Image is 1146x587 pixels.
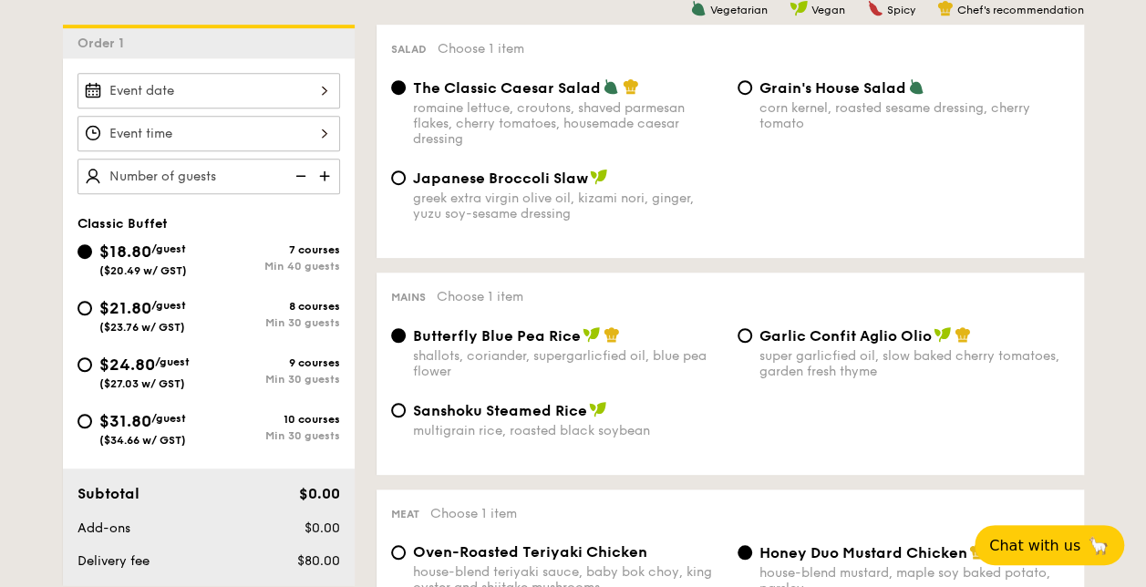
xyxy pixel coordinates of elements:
[738,545,752,560] input: Honey Duo Mustard Chickenhouse-blend mustard, maple soy baked potato, parsley
[77,485,139,502] span: Subtotal
[759,100,1069,131] div: corn kernel, roasted sesame dressing, cherry tomato
[738,328,752,343] input: Garlic Confit Aglio Oliosuper garlicfied oil, slow baked cherry tomatoes, garden fresh thyme
[413,170,588,187] span: Japanese Broccoli Slaw
[209,413,340,426] div: 10 courses
[413,79,601,97] span: The Classic Caesar Salad
[710,4,768,16] span: Vegetarian
[604,326,620,343] img: icon-chef-hat.a58ddaea.svg
[413,191,723,221] div: greek extra virgin olive oil, kizami nori, ginger, yuzu soy-sesame dressing
[313,159,340,193] img: icon-add.58712e84.svg
[77,414,92,428] input: $31.80/guest($34.66 w/ GST)10 coursesMin 30 guests
[99,264,187,277] span: ($20.49 w/ GST)
[209,356,340,369] div: 9 courses
[209,260,340,273] div: Min 40 guests
[99,377,185,390] span: ($27.03 w/ GST)
[430,506,517,521] span: Choose 1 item
[99,321,185,334] span: ($23.76 w/ GST)
[391,80,406,95] input: The Classic Caesar Saladromaine lettuce, croutons, shaved parmesan flakes, cherry tomatoes, house...
[209,373,340,386] div: Min 30 guests
[623,78,639,95] img: icon-chef-hat.a58ddaea.svg
[391,291,426,304] span: Mains
[77,159,340,194] input: Number of guests
[437,289,523,304] span: Choose 1 item
[969,543,986,560] img: icon-chef-hat.a58ddaea.svg
[99,242,151,262] span: $18.80
[391,170,406,185] input: Japanese Broccoli Slawgreek extra virgin olive oil, kizami nori, ginger, yuzu soy-sesame dressing
[77,553,150,569] span: Delivery fee
[77,216,168,232] span: Classic Buffet
[590,169,608,185] img: icon-vegan.f8ff3823.svg
[811,4,845,16] span: Vegan
[304,520,339,536] span: $0.00
[209,429,340,442] div: Min 30 guests
[759,348,1069,379] div: super garlicfied oil, slow baked cherry tomatoes, garden fresh thyme
[77,520,130,536] span: Add-ons
[209,300,340,313] div: 8 courses
[1088,535,1110,556] span: 🦙
[934,326,952,343] img: icon-vegan.f8ff3823.svg
[413,423,723,438] div: multigrain rice, roasted black soybean
[738,80,752,95] input: Grain's House Saladcorn kernel, roasted sesame dressing, cherry tomato
[77,244,92,259] input: $18.80/guest($20.49 w/ GST)7 coursesMin 40 guests
[296,553,339,569] span: $80.00
[155,355,190,368] span: /guest
[413,348,723,379] div: shallots, coriander, supergarlicfied oil, blue pea flower
[413,543,647,561] span: Oven-Roasted Teriyaki Chicken
[957,4,1084,16] span: Chef's recommendation
[77,116,340,151] input: Event time
[759,327,932,345] span: Garlic Confit Aglio Olio
[908,78,924,95] img: icon-vegetarian.fe4039eb.svg
[151,299,186,312] span: /guest
[391,545,406,560] input: Oven-Roasted Teriyaki Chickenhouse-blend teriyaki sauce, baby bok choy, king oyster and shiitake ...
[77,73,340,108] input: Event date
[99,434,186,447] span: ($34.66 w/ GST)
[583,326,601,343] img: icon-vegan.f8ff3823.svg
[209,316,340,329] div: Min 30 guests
[391,403,406,417] input: Sanshoku Steamed Ricemultigrain rice, roasted black soybean
[77,36,131,51] span: Order 1
[887,4,915,16] span: Spicy
[298,485,339,502] span: $0.00
[99,298,151,318] span: $21.80
[99,411,151,431] span: $31.80
[151,242,186,255] span: /guest
[151,412,186,425] span: /guest
[413,402,587,419] span: Sanshoku Steamed Rice
[955,326,971,343] img: icon-chef-hat.a58ddaea.svg
[391,43,427,56] span: Salad
[589,401,607,417] img: icon-vegan.f8ff3823.svg
[413,100,723,147] div: romaine lettuce, croutons, shaved parmesan flakes, cherry tomatoes, housemade caesar dressing
[99,355,155,375] span: $24.80
[77,301,92,315] input: $21.80/guest($23.76 w/ GST)8 coursesMin 30 guests
[391,328,406,343] input: Butterfly Blue Pea Riceshallots, coriander, supergarlicfied oil, blue pea flower
[438,41,524,57] span: Choose 1 item
[989,537,1080,554] span: Chat with us
[975,525,1124,565] button: Chat with us🦙
[391,508,419,520] span: Meat
[77,357,92,372] input: $24.80/guest($27.03 w/ GST)9 coursesMin 30 guests
[603,78,619,95] img: icon-vegetarian.fe4039eb.svg
[759,79,906,97] span: Grain's House Salad
[759,544,967,561] span: Honey Duo Mustard Chicken
[285,159,313,193] img: icon-reduce.1d2dbef1.svg
[209,243,340,256] div: 7 courses
[413,327,581,345] span: Butterfly Blue Pea Rice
